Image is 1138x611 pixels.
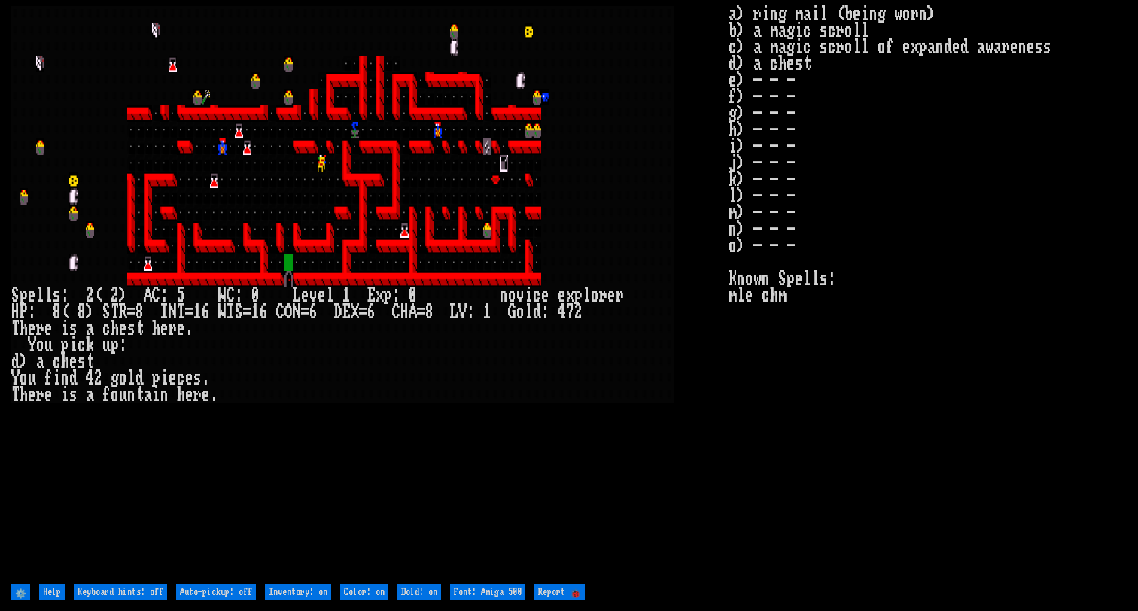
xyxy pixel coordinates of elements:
[169,370,177,387] div: e
[86,370,94,387] div: 4
[20,354,28,370] div: )
[94,287,102,304] div: (
[127,304,135,321] div: =
[28,287,36,304] div: e
[61,370,69,387] div: n
[218,304,227,321] div: W
[574,304,583,321] div: 2
[591,287,599,304] div: o
[135,304,144,321] div: 8
[534,584,585,600] input: Report 🐞
[144,287,152,304] div: A
[20,387,28,403] div: h
[94,370,102,387] div: 2
[111,287,119,304] div: 2
[525,287,533,304] div: i
[397,584,441,600] input: Bold: on
[78,304,86,321] div: 8
[144,387,152,403] div: a
[202,370,210,387] div: .
[74,584,167,600] input: Keyboard hints: off
[160,387,169,403] div: n
[111,304,119,321] div: T
[500,287,508,304] div: n
[177,370,185,387] div: c
[326,287,334,304] div: l
[218,287,227,304] div: W
[202,304,210,321] div: 6
[160,321,169,337] div: e
[86,337,94,354] div: k
[111,321,119,337] div: h
[265,584,331,600] input: Inventory: on
[44,287,53,304] div: l
[111,337,119,354] div: p
[119,370,127,387] div: o
[20,287,28,304] div: p
[102,304,111,321] div: S
[61,304,69,321] div: (
[177,387,185,403] div: h
[119,287,127,304] div: )
[533,287,541,304] div: c
[193,304,202,321] div: 1
[301,304,309,321] div: =
[516,304,525,321] div: o
[28,304,36,321] div: :
[53,370,61,387] div: i
[541,304,549,321] div: :
[102,387,111,403] div: f
[119,387,127,403] div: u
[53,354,61,370] div: c
[508,287,516,304] div: o
[185,304,193,321] div: =
[86,354,94,370] div: t
[450,304,458,321] div: L
[318,287,326,304] div: e
[20,370,28,387] div: o
[260,304,268,321] div: 6
[293,304,301,321] div: N
[367,304,376,321] div: 6
[86,321,94,337] div: a
[69,321,78,337] div: s
[135,387,144,403] div: t
[392,287,400,304] div: :
[11,584,30,600] input: ⚙️
[516,287,525,304] div: v
[342,304,351,321] div: E
[11,321,20,337] div: T
[69,370,78,387] div: d
[276,304,284,321] div: C
[425,304,434,321] div: 8
[202,387,210,403] div: e
[193,370,202,387] div: s
[11,370,20,387] div: Y
[185,387,193,403] div: e
[177,304,185,321] div: T
[160,304,169,321] div: I
[177,287,185,304] div: 5
[152,387,160,403] div: i
[169,304,177,321] div: N
[20,321,28,337] div: h
[44,321,53,337] div: e
[227,287,235,304] div: C
[28,321,36,337] div: e
[152,287,160,304] div: C
[566,287,574,304] div: x
[152,370,160,387] div: p
[583,287,591,304] div: l
[36,354,44,370] div: a
[44,337,53,354] div: u
[69,354,78,370] div: e
[185,370,193,387] div: e
[235,304,243,321] div: S
[53,304,61,321] div: 8
[152,321,160,337] div: h
[39,584,65,600] input: Help
[36,321,44,337] div: r
[599,287,607,304] div: r
[533,304,541,321] div: d
[11,304,20,321] div: H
